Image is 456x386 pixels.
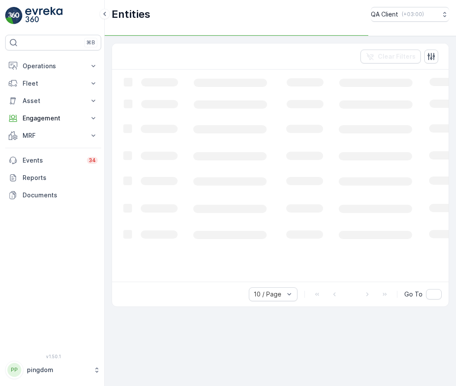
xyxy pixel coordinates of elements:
[371,7,449,22] button: QA Client(+03:00)
[5,361,101,379] button: PPpingdom
[5,110,101,127] button: Engagement
[86,39,95,46] p: ⌘B
[5,152,101,169] a: Events34
[5,169,101,186] a: Reports
[402,11,424,18] p: ( +03:00 )
[5,92,101,110] button: Asset
[23,96,84,105] p: Asset
[23,191,98,200] p: Documents
[5,127,101,144] button: MRF
[27,366,89,374] p: pingdom
[360,50,421,63] button: Clear Filters
[112,7,150,21] p: Entities
[23,173,98,182] p: Reports
[25,7,63,24] img: logo_light-DOdMpM7g.png
[5,57,101,75] button: Operations
[378,52,416,61] p: Clear Filters
[5,7,23,24] img: logo
[23,131,84,140] p: MRF
[23,156,82,165] p: Events
[89,157,96,164] p: 34
[5,354,101,359] span: v 1.50.1
[5,75,101,92] button: Fleet
[5,186,101,204] a: Documents
[371,10,398,19] p: QA Client
[404,290,423,299] span: Go To
[23,62,84,70] p: Operations
[23,114,84,123] p: Engagement
[7,363,21,377] div: PP
[23,79,84,88] p: Fleet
